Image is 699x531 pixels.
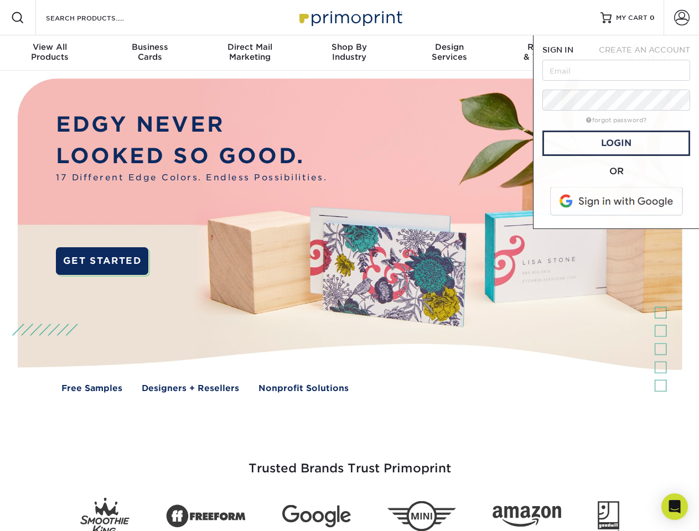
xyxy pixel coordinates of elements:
[299,42,399,62] div: Industry
[100,42,199,62] div: Cards
[661,493,688,520] div: Open Intercom Messenger
[56,247,148,275] a: GET STARTED
[400,42,499,52] span: Design
[100,42,199,52] span: Business
[499,42,599,52] span: Resources
[100,35,199,71] a: BusinessCards
[282,505,351,528] img: Google
[299,35,399,71] a: Shop ByIndustry
[542,165,690,178] div: OR
[499,42,599,62] div: & Templates
[542,131,690,156] a: Login
[200,42,299,52] span: Direct Mail
[542,45,573,54] span: SIGN IN
[200,42,299,62] div: Marketing
[650,14,655,22] span: 0
[258,382,349,395] a: Nonprofit Solutions
[499,35,599,71] a: Resources& Templates
[26,435,674,489] h3: Trusted Brands Trust Primoprint
[586,117,646,124] a: forgot password?
[493,506,561,527] img: Amazon
[200,35,299,71] a: Direct MailMarketing
[142,382,239,395] a: Designers + Resellers
[56,140,327,172] p: LOOKED SO GOOD.
[599,45,690,54] span: CREATE AN ACCOUNT
[299,42,399,52] span: Shop By
[616,13,648,23] span: MY CART
[542,60,690,81] input: Email
[56,171,327,184] span: 17 Different Edge Colors. Endless Possibilities.
[61,382,122,395] a: Free Samples
[45,11,153,24] input: SEARCH PRODUCTS.....
[400,35,499,71] a: DesignServices
[56,109,327,140] p: EDGY NEVER
[3,497,94,527] iframe: Google Customer Reviews
[598,501,619,531] img: Goodwill
[400,42,499,62] div: Services
[294,6,405,29] img: Primoprint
